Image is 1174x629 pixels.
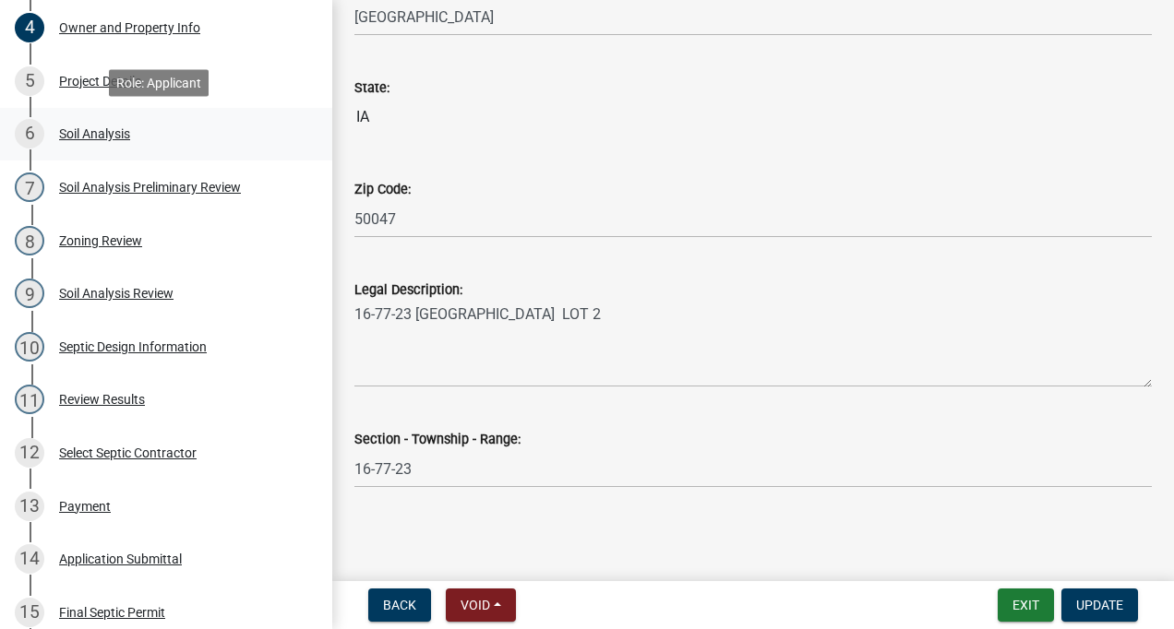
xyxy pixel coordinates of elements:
div: 9 [15,279,44,308]
div: Application Submittal [59,552,182,565]
div: 13 [15,492,44,521]
div: Soil Analysis Review [59,287,174,300]
button: Back [368,588,431,622]
div: 7 [15,172,44,202]
div: Soil Analysis Preliminary Review [59,181,241,194]
span: Void [461,598,490,612]
div: 14 [15,544,44,574]
label: Zip Code: [354,184,411,196]
div: Septic Design Information [59,340,207,353]
div: Final Septic Permit [59,606,165,619]
div: Select Septic Contractor [59,446,197,459]
div: 5 [15,66,44,96]
div: 11 [15,385,44,414]
div: Zoning Review [59,234,142,247]
div: 8 [15,226,44,255]
div: Review Results [59,393,145,406]
div: Owner and Property Info [59,21,200,34]
div: 12 [15,438,44,468]
button: Update [1061,588,1138,622]
span: Update [1076,598,1123,612]
div: 4 [15,13,44,42]
label: Section - Township - Range: [354,433,521,446]
div: 15 [15,598,44,627]
div: 10 [15,332,44,362]
label: Legal Description: [354,284,462,297]
button: Void [446,588,516,622]
span: Back [383,598,416,612]
button: Exit [998,588,1054,622]
div: Role: Applicant [109,69,209,96]
div: Project Details [59,75,141,88]
div: Payment [59,500,111,513]
div: Soil Analysis [59,127,130,140]
label: State: [354,82,389,95]
div: 6 [15,119,44,148]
